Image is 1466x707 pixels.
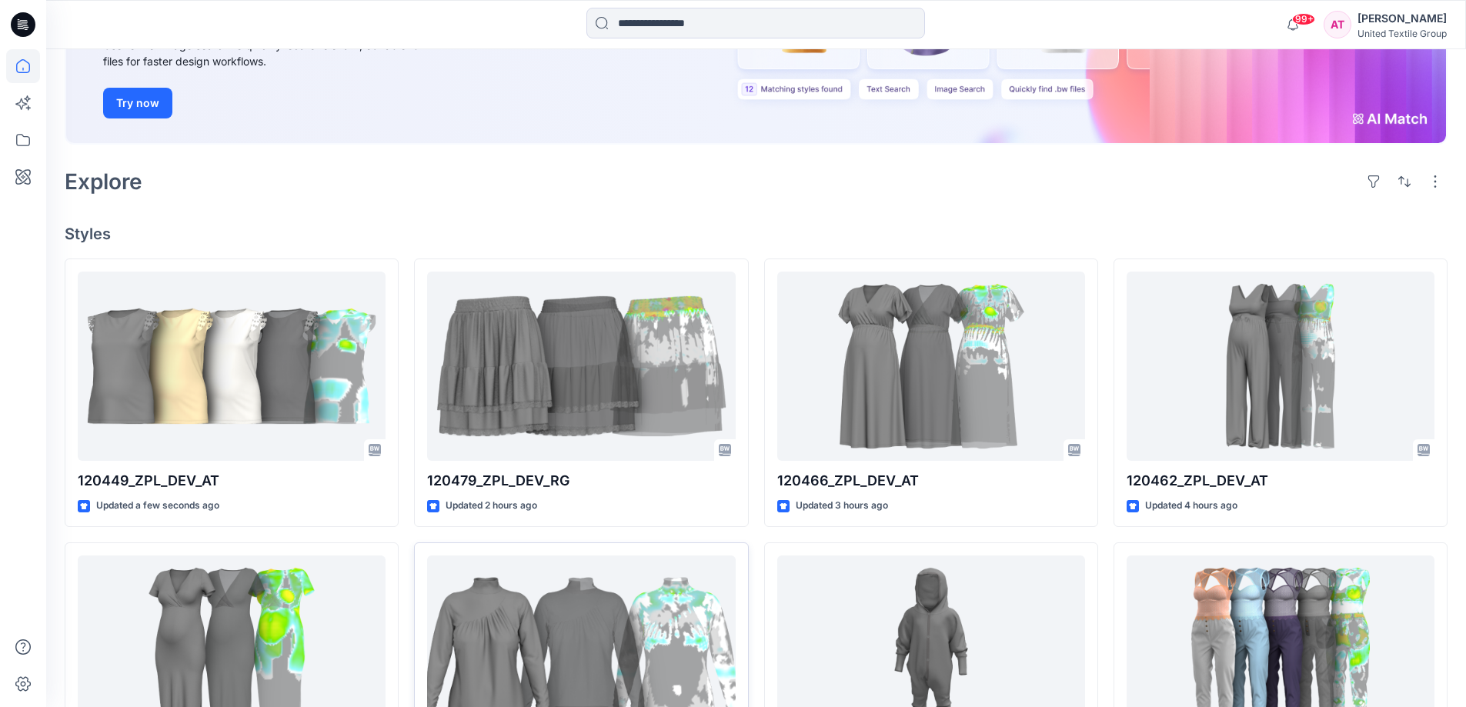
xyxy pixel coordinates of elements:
div: AT [1324,11,1351,38]
p: Updated 4 hours ago [1145,498,1237,514]
div: United Textile Group [1357,28,1447,39]
button: Try now [103,88,172,118]
a: 120449_ZPL_DEV_AT [78,272,386,462]
span: 99+ [1292,13,1315,25]
a: 120462_ZPL_DEV_AT [1127,272,1434,462]
p: Updated 3 hours ago [796,498,888,514]
h2: Explore [65,169,142,194]
p: Updated a few seconds ago [96,498,219,514]
div: [PERSON_NAME] [1357,9,1447,28]
div: Use text or image search to quickly locate relevant, editable .bw files for faster design workflows. [103,37,449,69]
p: 120449_ZPL_DEV_AT [78,470,386,492]
a: 120466_ZPL_DEV_AT [777,272,1085,462]
p: 120462_ZPL_DEV_AT [1127,470,1434,492]
p: 120466_ZPL_DEV_AT [777,470,1085,492]
p: Updated 2 hours ago [446,498,537,514]
p: 120479_ZPL_DEV_RG [427,470,735,492]
h4: Styles [65,225,1448,243]
a: 120479_ZPL_DEV_RG [427,272,735,462]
